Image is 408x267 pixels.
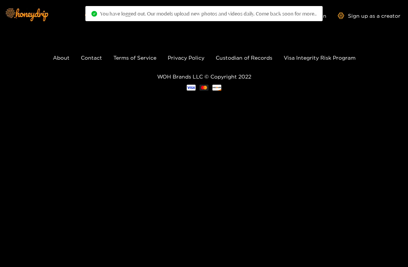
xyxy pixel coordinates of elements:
[100,11,317,17] span: You have logged out. Our models upload new photos and videos daily. Come back soon for more..
[284,55,355,60] a: Visa Integrity Risk Program
[338,12,400,19] a: Sign up as a creator
[85,12,135,19] a: Explore models
[53,55,70,60] a: About
[216,55,272,60] a: Custodian of Records
[168,55,204,60] a: Privacy Policy
[113,55,156,60] a: Terms of Service
[81,55,102,60] a: Contact
[91,11,97,17] span: check-circle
